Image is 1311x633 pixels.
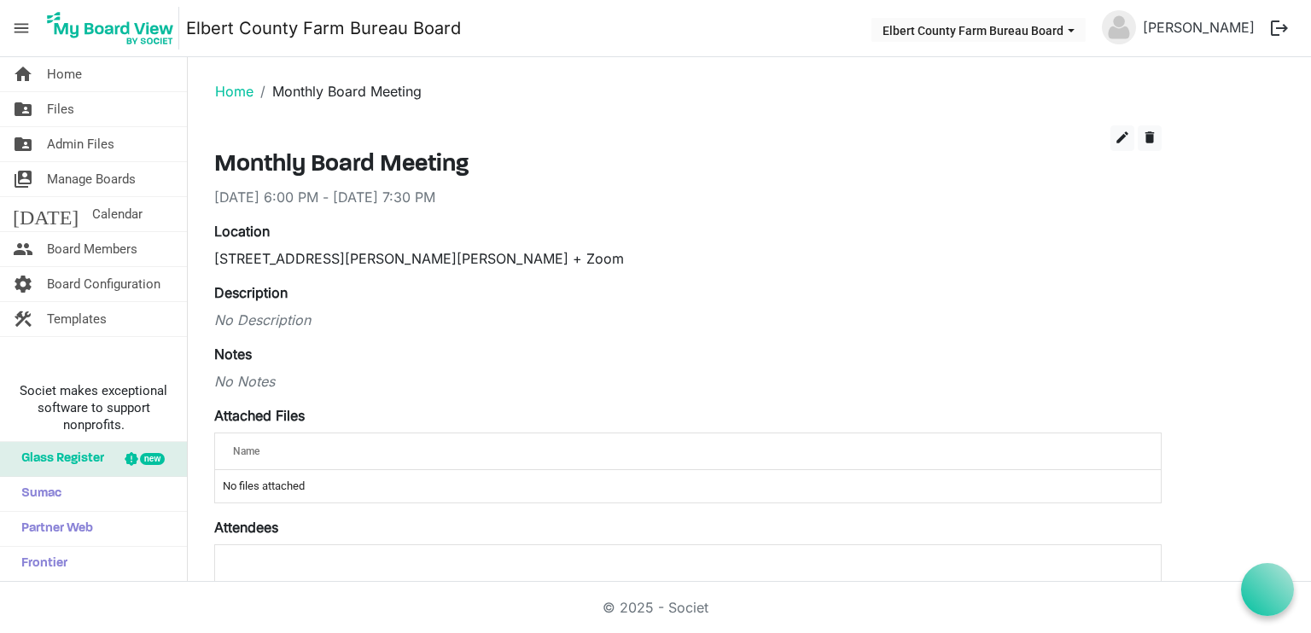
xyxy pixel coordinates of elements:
[13,197,79,231] span: [DATE]
[47,57,82,91] span: Home
[13,127,33,161] span: folder_shared
[13,162,33,196] span: switch_account
[1136,10,1261,44] a: [PERSON_NAME]
[214,151,1162,180] h3: Monthly Board Meeting
[603,599,708,616] a: © 2025 - Societ
[13,477,61,511] span: Sumac
[42,7,186,49] a: My Board View Logo
[1138,125,1162,151] button: delete
[1110,125,1134,151] button: edit
[47,267,160,301] span: Board Configuration
[13,57,33,91] span: home
[214,282,288,303] label: Description
[186,11,461,45] a: Elbert County Farm Bureau Board
[140,453,165,465] div: new
[13,267,33,301] span: settings
[214,187,1162,207] div: [DATE] 6:00 PM - [DATE] 7:30 PM
[42,7,179,49] img: My Board View Logo
[214,248,1162,269] div: [STREET_ADDRESS][PERSON_NAME][PERSON_NAME] + Zoom
[233,445,259,457] span: Name
[871,18,1086,42] button: Elbert County Farm Bureau Board dropdownbutton
[1102,10,1136,44] img: no-profile-picture.svg
[214,371,1162,392] div: No Notes
[47,302,107,336] span: Templates
[13,302,33,336] span: construction
[13,512,93,546] span: Partner Web
[1142,130,1157,145] span: delete
[13,92,33,126] span: folder_shared
[47,232,137,266] span: Board Members
[47,162,136,196] span: Manage Boards
[215,470,1161,502] td: No files attached
[13,442,104,476] span: Glass Register
[1261,10,1297,46] button: logout
[214,310,1162,330] div: No Description
[214,221,270,241] label: Location
[8,382,179,433] span: Societ makes exceptional software to support nonprofits.
[214,405,305,426] label: Attached Files
[1115,130,1130,145] span: edit
[13,232,33,266] span: people
[47,92,74,126] span: Files
[92,197,143,231] span: Calendar
[5,12,38,44] span: menu
[215,83,253,100] a: Home
[47,127,114,161] span: Admin Files
[214,344,252,364] label: Notes
[253,81,422,102] li: Monthly Board Meeting
[13,547,67,581] span: Frontier
[214,517,278,537] label: Attendees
